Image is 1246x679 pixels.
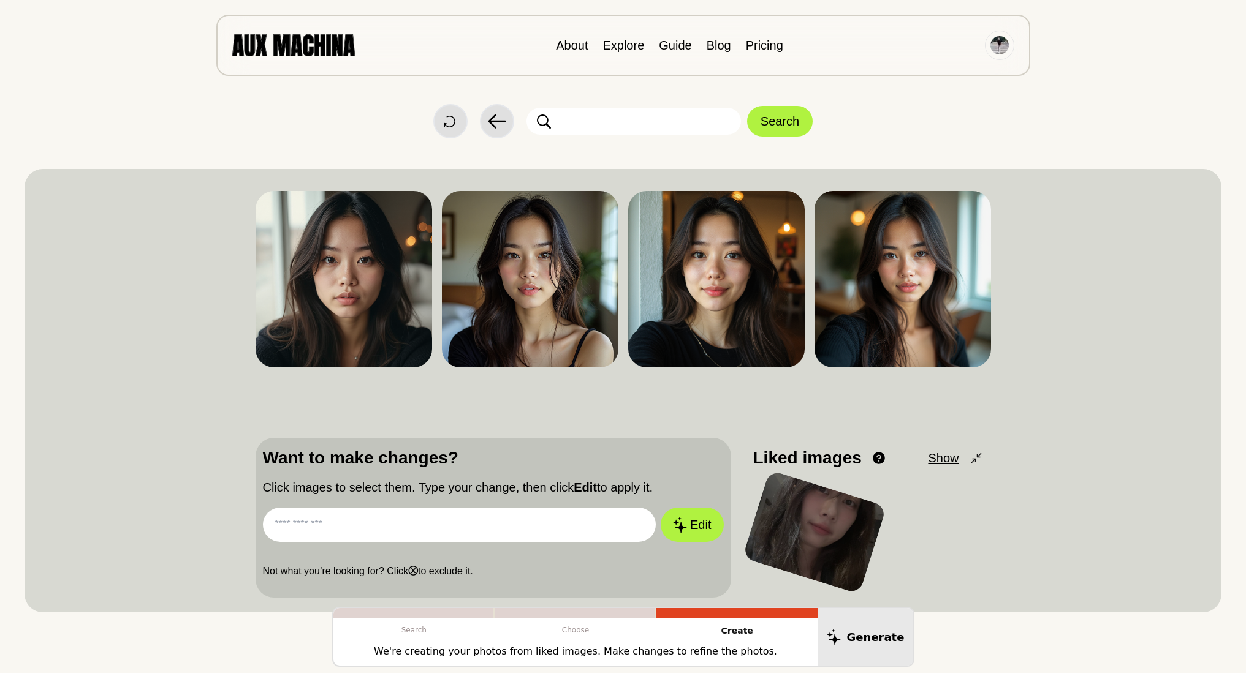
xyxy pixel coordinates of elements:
img: Search result [815,191,991,367]
button: Generate [818,608,913,666]
p: Liked images [753,445,862,471]
b: Edit [574,481,597,494]
p: Want to make changes? [263,445,724,471]
p: We're creating your photos from liked images. Make changes to refine the photos. [374,644,777,659]
img: Avatar [990,36,1009,54]
p: Create [656,618,818,644]
p: Search [333,618,495,642]
button: Search [747,106,813,137]
a: About [556,39,588,52]
img: Search result [256,191,432,367]
a: Blog [707,39,731,52]
p: Choose [495,618,656,642]
img: Search result [442,191,618,367]
button: Back [480,104,514,138]
p: Click images to select them. Type your change, then click to apply it. [263,478,724,497]
p: Not what you’re looking for? Click to exclude it. [263,564,724,579]
a: Explore [602,39,644,52]
a: Pricing [746,39,783,52]
b: ⓧ [408,566,418,576]
img: AUX MACHINA [232,34,355,56]
img: Search result [628,191,805,367]
button: Edit [661,508,723,542]
a: Guide [659,39,691,52]
button: Show [928,449,983,467]
span: Show [928,449,959,467]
